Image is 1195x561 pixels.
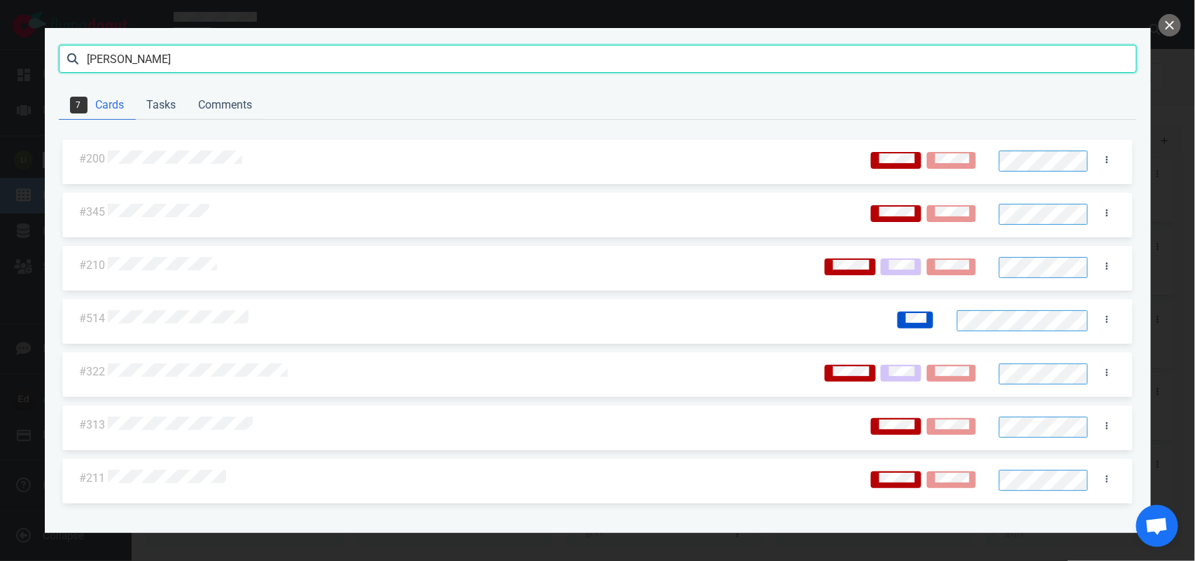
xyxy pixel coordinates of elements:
input: Search cards, tasks, or comments with text or ids [59,45,1137,73]
a: Tasks [136,91,188,120]
a: Aprire la chat [1136,505,1178,547]
span: 7 [70,97,88,113]
a: #345 [79,205,105,219]
a: #514 [79,312,105,325]
a: #200 [79,152,105,165]
a: #322 [79,365,105,378]
a: #211 [79,471,105,485]
a: Comments [188,91,264,120]
button: close [1159,14,1181,36]
a: Cards [59,91,136,120]
a: #210 [79,258,105,272]
a: #313 [79,418,105,431]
